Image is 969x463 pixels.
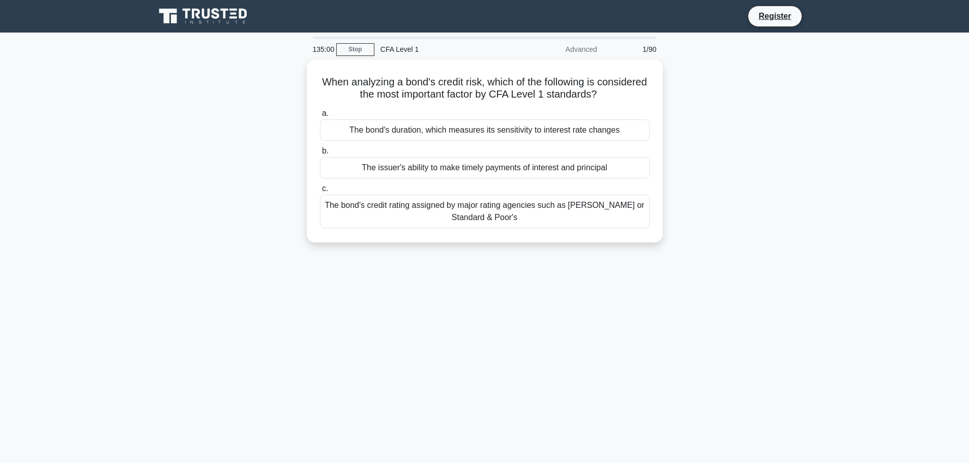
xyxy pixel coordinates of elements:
[320,195,650,228] div: The bond's credit rating assigned by major rating agencies such as [PERSON_NAME] or Standard & Po...
[320,157,650,178] div: The issuer's ability to make timely payments of interest and principal
[374,39,514,59] div: CFA Level 1
[322,184,328,193] span: c.
[320,119,650,141] div: The bond's duration, which measures its sensitivity to interest rate changes
[307,39,336,59] div: 135:00
[336,43,374,56] a: Stop
[322,146,329,155] span: b.
[752,10,797,22] a: Register
[603,39,663,59] div: 1/90
[514,39,603,59] div: Advanced
[322,109,329,117] span: a.
[319,76,651,101] h5: When analyzing a bond's credit risk, which of the following is considered the most important fact...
